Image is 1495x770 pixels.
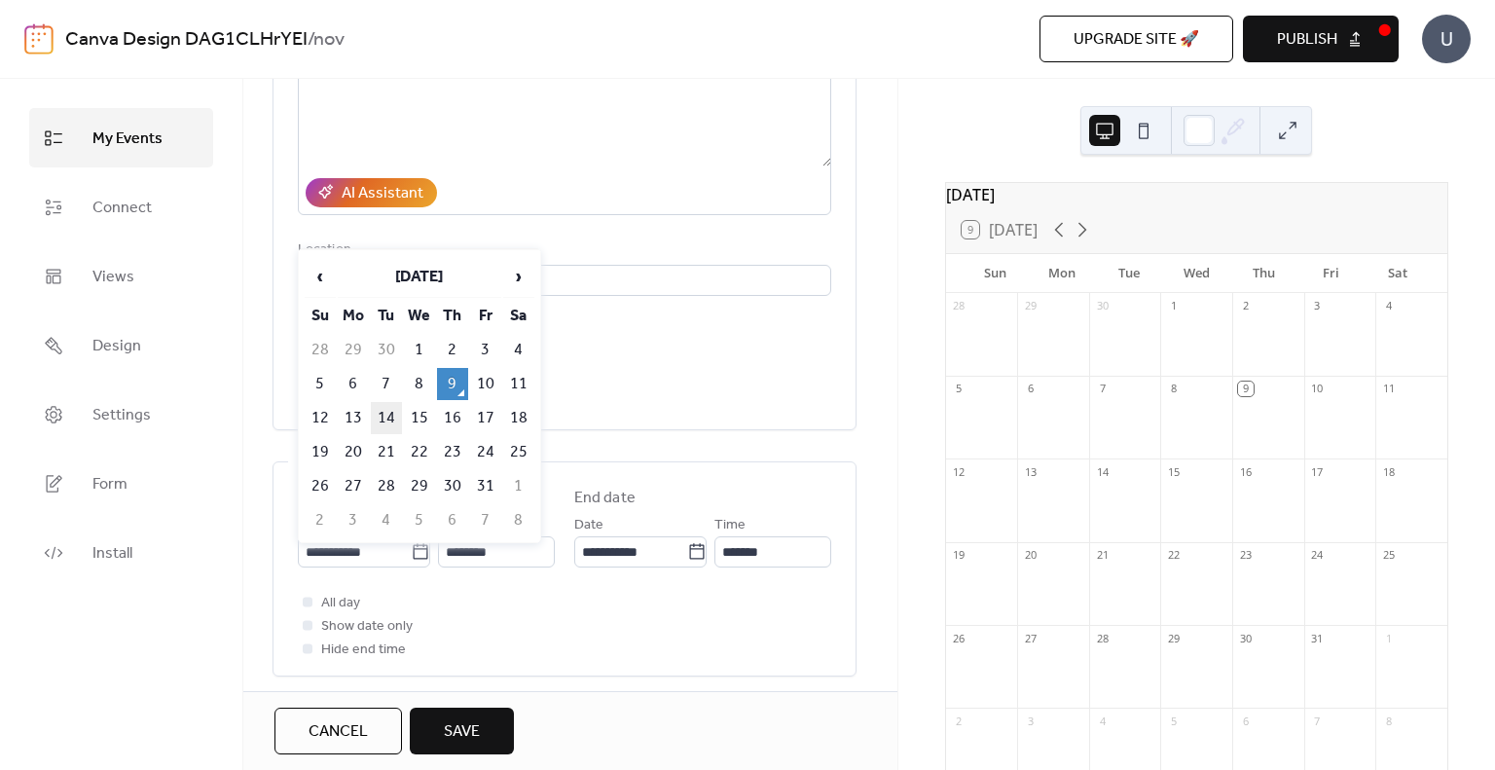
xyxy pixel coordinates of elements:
div: Thu [1230,254,1297,293]
div: 6 [1238,714,1253,728]
div: 12 [952,464,966,479]
td: 10 [470,368,501,400]
a: Connect [29,177,213,237]
td: 7 [470,504,501,536]
span: Connect [92,193,152,223]
td: 27 [338,470,369,502]
div: 8 [1381,714,1396,728]
td: 19 [305,436,336,468]
div: 14 [1095,464,1110,479]
td: 29 [404,470,435,502]
td: 8 [503,504,534,536]
td: 30 [371,334,402,366]
span: All day [321,592,360,615]
td: 3 [470,334,501,366]
th: Sa [503,300,534,332]
span: Save [444,720,480,744]
td: 18 [503,402,534,434]
button: Publish [1243,16,1399,62]
div: 1 [1381,631,1396,645]
td: 11 [503,368,534,400]
div: 30 [1238,631,1253,645]
div: 13 [1023,464,1038,479]
div: 3 [1023,714,1038,728]
td: 9 [437,368,468,400]
div: 4 [1381,299,1396,313]
div: 29 [1166,631,1181,645]
b: / [308,21,313,58]
span: Show date only [321,615,413,639]
th: Fr [470,300,501,332]
td: 29 [338,334,369,366]
div: 7 [1310,714,1325,728]
div: End date [574,487,636,510]
button: Upgrade site 🚀 [1039,16,1233,62]
td: 25 [503,436,534,468]
div: Sun [962,254,1029,293]
div: 9 [1238,382,1253,396]
div: Fri [1297,254,1365,293]
div: 31 [1310,631,1325,645]
a: Views [29,246,213,306]
td: 7 [371,368,402,400]
a: Cancel [274,708,402,754]
span: Time [714,514,746,537]
th: Th [437,300,468,332]
td: 1 [503,470,534,502]
div: Wed [1163,254,1230,293]
b: nov [313,21,345,58]
td: 20 [338,436,369,468]
td: 30 [437,470,468,502]
div: 16 [1238,464,1253,479]
span: ‹ [306,257,335,296]
div: 2 [952,714,966,728]
div: 28 [1095,631,1110,645]
td: 28 [305,334,336,366]
div: 5 [1166,714,1181,728]
div: 22 [1166,548,1181,563]
div: 8 [1166,382,1181,396]
td: 21 [371,436,402,468]
td: 31 [470,470,501,502]
div: 23 [1238,548,1253,563]
span: Cancel [309,720,368,744]
td: 3 [338,504,369,536]
th: Mo [338,300,369,332]
span: Upgrade site 🚀 [1074,28,1199,52]
span: My Events [92,124,163,154]
div: Location [298,238,827,262]
td: 2 [305,504,336,536]
div: 18 [1381,464,1396,479]
img: logo [24,23,54,55]
span: Views [92,262,134,292]
td: 2 [437,334,468,366]
span: Hide end time [321,639,406,662]
div: 25 [1381,548,1396,563]
div: Mon [1029,254,1096,293]
div: 20 [1023,548,1038,563]
div: 29 [1023,299,1038,313]
div: Tue [1096,254,1163,293]
button: Save [410,708,514,754]
div: 24 [1310,548,1325,563]
td: 12 [305,402,336,434]
td: 5 [404,504,435,536]
td: 22 [404,436,435,468]
div: 30 [1095,299,1110,313]
th: [DATE] [338,256,501,298]
span: › [504,257,533,296]
div: 21 [1095,548,1110,563]
span: Date [574,514,603,537]
span: Publish [1277,28,1337,52]
div: 26 [952,631,966,645]
td: 6 [437,504,468,536]
div: 2 [1238,299,1253,313]
td: 15 [404,402,435,434]
td: 4 [371,504,402,536]
span: Install [92,538,132,568]
a: Form [29,454,213,513]
div: 15 [1166,464,1181,479]
div: 6 [1023,382,1038,396]
td: 8 [404,368,435,400]
td: 4 [503,334,534,366]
